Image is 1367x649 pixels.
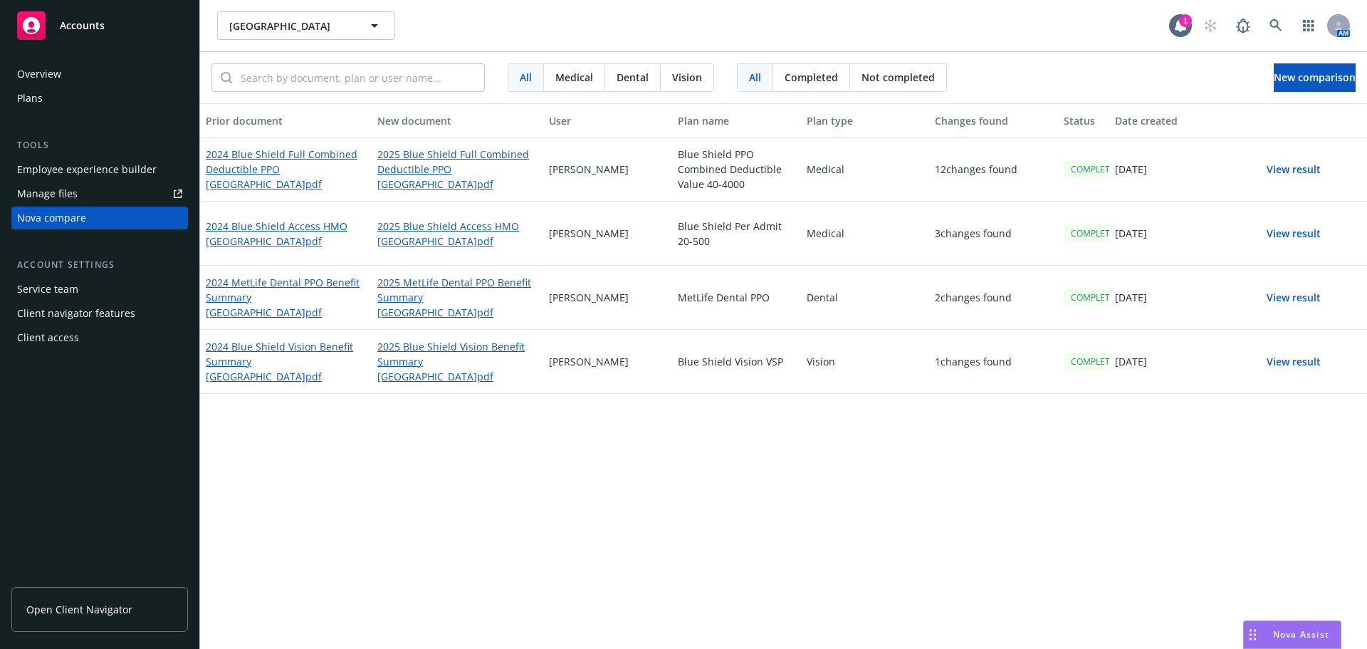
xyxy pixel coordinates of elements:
[1244,219,1344,248] button: View result
[377,339,538,384] a: 2025 Blue Shield Vision Benefit Summary [GEOGRAPHIC_DATA]pdf
[1262,11,1290,40] a: Search
[1115,226,1147,241] p: [DATE]
[935,290,1012,305] p: 2 changes found
[206,113,366,128] div: Prior document
[377,147,538,192] a: 2025 Blue Shield Full Combined Deductible PPO [GEOGRAPHIC_DATA]pdf
[217,11,395,40] button: [GEOGRAPHIC_DATA]
[549,113,666,128] div: User
[935,162,1017,177] p: 12 changes found
[1179,14,1192,27] div: 1
[801,266,930,330] div: Dental
[801,137,930,202] div: Medical
[807,113,924,128] div: Plan type
[206,147,366,192] a: 2024 Blue Shield Full Combined Deductible PPO [GEOGRAPHIC_DATA]pdf
[672,330,801,394] div: Blue Shield Vision VSP
[935,354,1012,369] p: 1 changes found
[549,290,629,305] p: [PERSON_NAME]
[17,182,78,205] div: Manage files
[372,103,543,137] button: New document
[229,19,352,33] span: [GEOGRAPHIC_DATA]
[26,602,132,617] span: Open Client Navigator
[1274,63,1356,92] button: New comparison
[11,326,188,349] a: Client access
[672,266,801,330] div: MetLife Dental PPO
[17,207,86,229] div: Nova compare
[549,354,629,369] p: [PERSON_NAME]
[749,70,761,85] span: All
[11,138,188,152] div: Tools
[17,278,78,301] div: Service team
[377,113,538,128] div: New document
[232,64,484,91] input: Search by document, plan or user name...
[1064,353,1128,370] div: COMPLETED
[1115,290,1147,305] p: [DATE]
[543,103,672,137] button: User
[200,103,372,137] button: Prior document
[672,202,801,266] div: Blue Shield Per Admit 20-500
[60,20,105,31] span: Accounts
[11,6,188,46] a: Accounts
[801,330,930,394] div: Vision
[861,70,935,85] span: Not completed
[17,302,135,325] div: Client navigator features
[11,87,188,110] a: Plans
[11,207,188,229] a: Nova compare
[11,258,188,272] div: Account settings
[1115,113,1232,128] div: Date created
[672,70,702,85] span: Vision
[1244,155,1344,184] button: View result
[11,158,188,181] a: Employee experience builder
[1196,11,1225,40] a: Start snowing
[206,219,366,249] a: 2024 Blue Shield Access HMO [GEOGRAPHIC_DATA]pdf
[801,202,930,266] div: Medical
[17,158,157,181] div: Employee experience builder
[935,113,1052,128] div: Changes found
[801,103,930,137] button: Plan type
[1064,224,1128,242] div: COMPLETED
[1244,621,1262,648] div: Drag to move
[11,63,188,85] a: Overview
[17,87,43,110] div: Plans
[206,275,366,320] a: 2024 MetLife Dental PPO Benefit Summary [GEOGRAPHIC_DATA]pdf
[1274,71,1356,84] span: New comparison
[206,339,366,384] a: 2024 Blue Shield Vision Benefit Summary [GEOGRAPHIC_DATA]pdf
[377,219,538,249] a: 2025 Blue Shield Access HMO [GEOGRAPHIC_DATA]pdf
[17,63,61,85] div: Overview
[1244,348,1344,376] button: View result
[678,113,795,128] div: Plan name
[929,103,1058,137] button: Changes found
[377,275,538,320] a: 2025 MetLife Dental PPO Benefit Summary [GEOGRAPHIC_DATA]pdf
[1115,162,1147,177] p: [DATE]
[935,226,1012,241] p: 3 changes found
[555,70,593,85] span: Medical
[1243,621,1341,649] button: Nova Assist
[520,70,532,85] span: All
[672,103,801,137] button: Plan name
[1064,160,1128,178] div: COMPLETED
[1244,284,1344,312] button: View result
[549,162,629,177] p: [PERSON_NAME]
[1058,103,1109,137] button: Status
[1273,628,1329,640] span: Nova Assist
[672,137,801,202] div: Blue Shield PPO Combined Deductible Value 40-4000
[221,72,232,83] svg: Search
[1115,354,1147,369] p: [DATE]
[11,302,188,325] a: Client navigator features
[1064,289,1128,306] div: COMPLETED
[1294,11,1323,40] a: Switch app
[1064,113,1104,128] div: Status
[549,226,629,241] p: [PERSON_NAME]
[11,182,188,205] a: Manage files
[785,70,838,85] span: Completed
[1229,11,1257,40] a: Report a Bug
[617,70,649,85] span: Dental
[17,326,79,349] div: Client access
[11,278,188,301] a: Service team
[1109,103,1238,137] button: Date created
